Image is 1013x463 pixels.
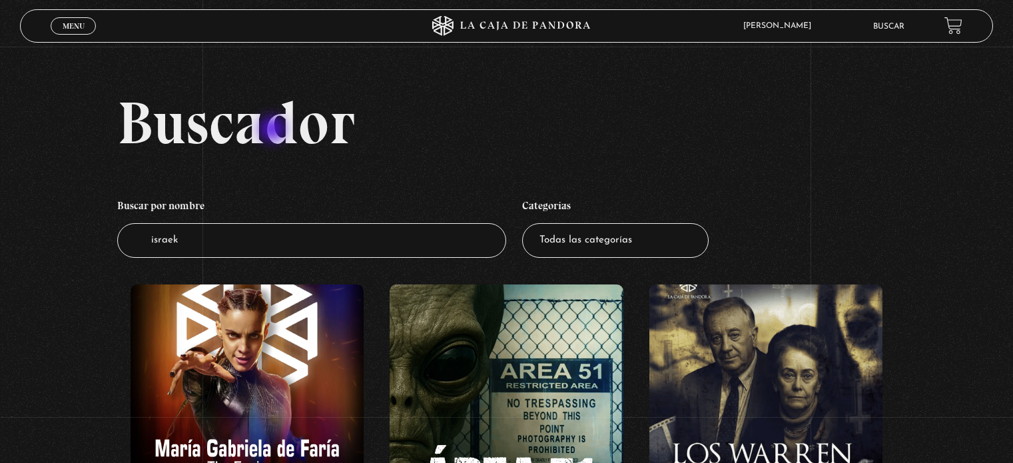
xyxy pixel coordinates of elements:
[58,33,89,43] span: Cerrar
[63,22,85,30] span: Menu
[117,93,992,153] h2: Buscador
[873,23,904,31] a: Buscar
[117,193,506,223] h4: Buscar por nombre
[944,17,962,35] a: View your shopping cart
[737,22,825,30] span: [PERSON_NAME]
[522,193,709,223] h4: Categorías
